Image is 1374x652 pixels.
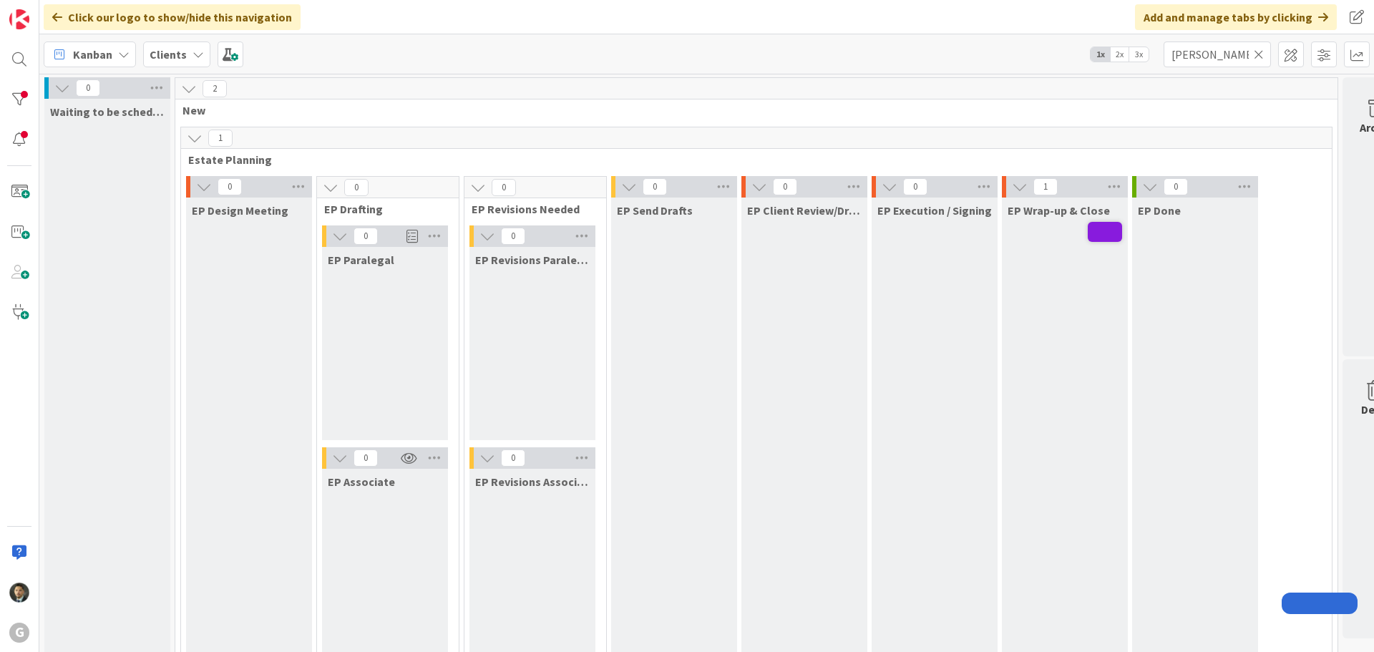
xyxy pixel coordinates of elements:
span: 0 [354,228,378,245]
div: Add and manage tabs by clicking [1135,4,1337,30]
span: 0 [344,179,369,196]
span: 0 [1164,178,1188,195]
span: EP Design Meeting [192,203,288,218]
span: Waiting to be scheduled [50,104,165,119]
span: 1 [1033,178,1058,195]
span: 3x [1129,47,1149,62]
span: 0 [903,178,927,195]
span: 1x [1091,47,1110,62]
span: EP Revisions Needed [472,202,588,216]
span: 2x [1110,47,1129,62]
span: EP Execution / Signing [877,203,992,218]
span: 1 [208,130,233,147]
div: G [9,623,29,643]
span: 0 [354,449,378,467]
span: EP Revisions Associate [475,475,590,489]
span: Estate Planning [188,152,1314,167]
b: Clients [150,47,187,62]
span: 0 [218,178,242,195]
span: EP Done [1138,203,1181,218]
span: 0 [76,79,100,97]
span: EP Associate [328,475,395,489]
span: 0 [643,178,667,195]
span: EP Send Drafts [617,203,693,218]
span: EP Drafting [324,202,441,216]
span: EP Paralegal [328,253,394,267]
span: 0 [773,178,797,195]
span: 2 [203,80,227,97]
span: 0 [492,179,516,196]
span: 0 [501,228,525,245]
div: Click our logo to show/hide this navigation [44,4,301,30]
span: 0 [501,449,525,467]
img: Visit kanbanzone.com [9,9,29,29]
span: New [182,103,1320,117]
input: Quick Filter... [1164,42,1271,67]
span: EP Client Review/Draft Review Meeting [747,203,862,218]
span: EP Wrap-up & Close [1008,203,1110,218]
img: CG [9,583,29,603]
span: Kanban [73,46,112,63]
span: EP Revisions Paralegal [475,253,590,267]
